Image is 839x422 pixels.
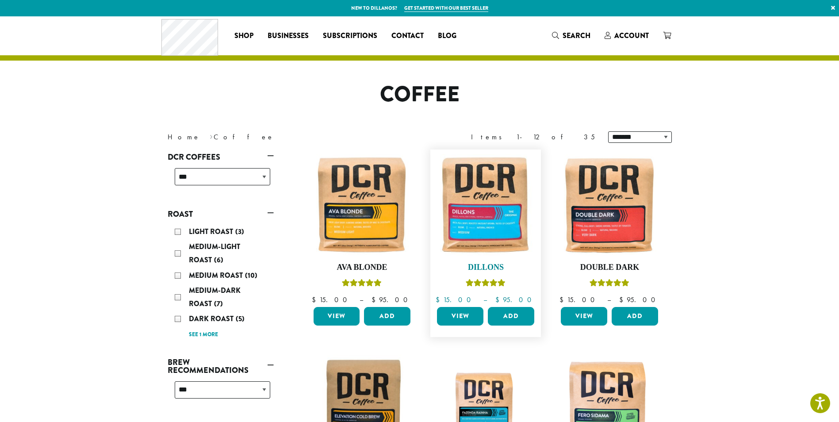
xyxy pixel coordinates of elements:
[466,278,506,291] div: Rated 5.00 out of 5
[311,154,413,303] a: Ava BlondeRated 5.00 out of 5
[372,295,379,304] span: $
[214,299,223,309] span: (7)
[559,154,660,256] img: Double-Dark-12oz-300x300.jpg
[495,295,503,304] span: $
[235,226,244,237] span: (3)
[312,295,351,304] bdi: 15.00
[360,295,363,304] span: –
[436,295,443,304] span: $
[312,295,319,304] span: $
[561,307,607,326] a: View
[590,278,629,291] div: Rated 4.50 out of 5
[483,295,487,304] span: –
[189,242,240,265] span: Medium-Light Roast
[559,154,660,303] a: Double DarkRated 4.50 out of 5
[612,307,658,326] button: Add
[189,330,218,339] a: See 1 more
[323,31,377,42] span: Subscriptions
[189,314,236,324] span: Dark Roast
[168,150,274,165] a: DCR Coffees
[168,355,274,378] a: Brew Recommendations
[210,129,213,142] span: ›
[268,31,309,42] span: Businesses
[438,31,456,42] span: Blog
[435,154,536,303] a: DillonsRated 5.00 out of 5
[168,132,406,142] nav: Breadcrumb
[314,307,360,326] a: View
[311,154,413,256] img: Ava-Blonde-12oz-1-300x300.jpg
[545,28,598,43] a: Search
[559,263,660,272] h4: Double Dark
[435,263,536,272] h4: Dillons
[391,31,424,42] span: Contact
[435,154,536,256] img: Dillons-12oz-300x300.jpg
[471,132,595,142] div: Items 1-12 of 35
[234,31,253,42] span: Shop
[488,307,534,326] button: Add
[607,295,611,304] span: –
[495,295,536,304] bdi: 95.00
[168,207,274,222] a: Roast
[311,263,413,272] h4: Ava Blonde
[364,307,410,326] button: Add
[189,270,245,280] span: Medium Roast
[189,226,235,237] span: Light Roast
[168,165,274,196] div: DCR Coffees
[227,29,261,43] a: Shop
[436,295,475,304] bdi: 15.00
[563,31,590,41] span: Search
[437,307,483,326] a: View
[168,378,274,409] div: Brew Recommendations
[404,4,488,12] a: Get started with our best seller
[342,278,382,291] div: Rated 5.00 out of 5
[245,270,257,280] span: (10)
[161,82,678,107] h1: Coffee
[559,295,567,304] span: $
[236,314,245,324] span: (5)
[168,132,200,142] a: Home
[214,255,223,265] span: (6)
[619,295,659,304] bdi: 95.00
[614,31,649,41] span: Account
[372,295,412,304] bdi: 95.00
[168,222,274,344] div: Roast
[189,285,241,309] span: Medium-Dark Roast
[619,295,627,304] span: $
[559,295,599,304] bdi: 15.00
